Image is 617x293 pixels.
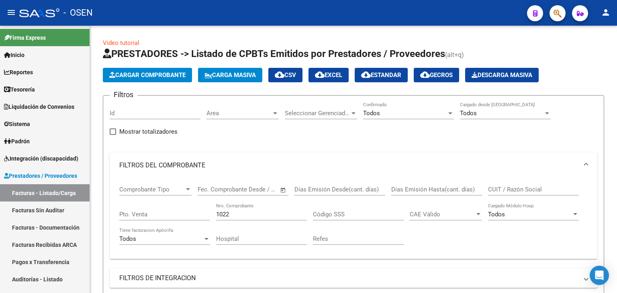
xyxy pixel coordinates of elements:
div: FILTROS DEL COMPROBANTE [110,178,597,259]
span: EXCEL [315,71,342,79]
mat-icon: cloud_download [315,70,325,79]
app-download-masive: Descarga masiva de comprobantes (adjuntos) [465,68,539,82]
span: Cargar Comprobante [109,71,186,79]
span: Todos [460,110,477,117]
span: - OSEN [63,4,93,22]
span: Todos [488,211,505,218]
span: Estandar [361,71,401,79]
mat-expansion-panel-header: FILTROS DEL COMPROBANTE [110,153,597,178]
span: Sistema [4,120,30,128]
span: CSV [275,71,296,79]
button: Descarga Masiva [465,68,539,82]
span: PRESTADORES -> Listado de CPBTs Emitidos por Prestadores / Proveedores [103,48,445,59]
span: Padrón [4,137,30,146]
button: Carga Masiva [198,68,262,82]
span: Integración (discapacidad) [4,154,78,163]
span: Reportes [4,68,33,77]
span: Firma Express [4,33,46,42]
span: Carga Masiva [204,71,256,79]
mat-panel-title: FILTROS DEL COMPROBANTE [119,161,578,170]
input: Fecha inicio [198,186,230,193]
mat-icon: cloud_download [275,70,284,79]
h3: Filtros [110,89,137,100]
span: Todos [119,235,136,242]
mat-icon: cloud_download [361,70,371,79]
span: Inicio [4,51,25,59]
button: EXCEL [308,68,349,82]
button: Cargar Comprobante [103,68,192,82]
span: Prestadores / Proveedores [4,171,77,180]
span: Gecros [420,71,453,79]
span: Mostrar totalizadores [119,127,178,136]
mat-expansion-panel-header: FILTROS DE INTEGRACION [110,269,597,288]
mat-panel-title: FILTROS DE INTEGRACION [119,274,578,283]
span: Area [206,110,272,117]
span: Seleccionar Gerenciador [285,110,350,117]
button: CSV [268,68,302,82]
span: Comprobante Tipo [119,186,184,193]
div: Open Intercom Messenger [590,266,609,285]
span: CAE Válido [410,211,475,218]
mat-icon: menu [6,8,16,17]
span: Descarga Masiva [472,71,532,79]
input: Fecha fin [237,186,276,193]
span: Todos [363,110,380,117]
span: (alt+q) [445,51,464,59]
span: Tesorería [4,85,35,94]
span: Liquidación de Convenios [4,102,74,111]
mat-icon: person [601,8,611,17]
mat-icon: cloud_download [420,70,430,79]
a: Video tutorial [103,39,139,47]
button: Gecros [414,68,459,82]
button: Open calendar [279,185,288,195]
button: Estandar [355,68,408,82]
